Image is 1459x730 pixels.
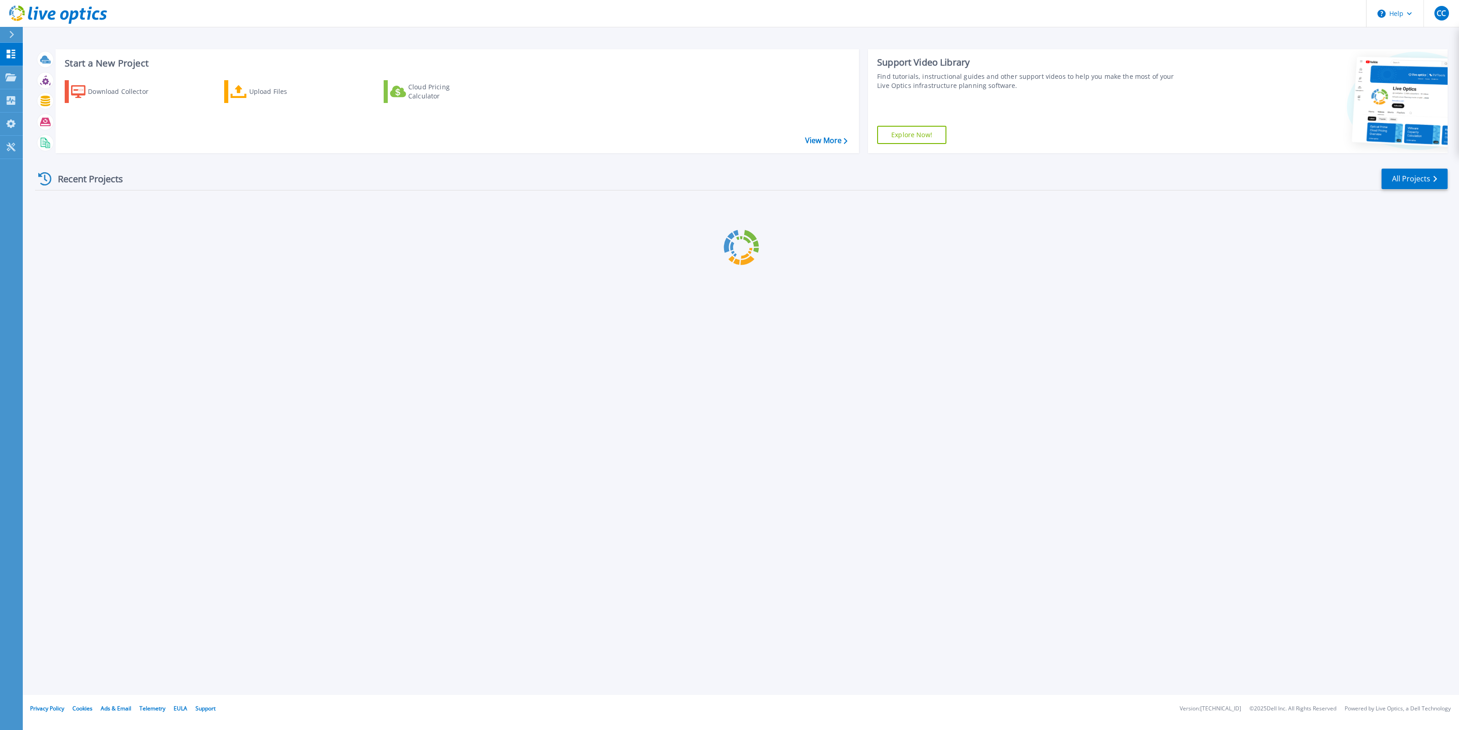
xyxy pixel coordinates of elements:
[877,72,1179,90] div: Find tutorials, instructional guides and other support videos to help you make the most of your L...
[408,82,481,101] div: Cloud Pricing Calculator
[1180,706,1241,712] li: Version: [TECHNICAL_ID]
[174,704,187,712] a: EULA
[877,57,1179,68] div: Support Video Library
[249,82,322,101] div: Upload Files
[101,704,131,712] a: Ads & Email
[30,704,64,712] a: Privacy Policy
[72,704,92,712] a: Cookies
[384,80,485,103] a: Cloud Pricing Calculator
[1345,706,1451,712] li: Powered by Live Optics, a Dell Technology
[65,58,847,68] h3: Start a New Project
[877,126,946,144] a: Explore Now!
[139,704,165,712] a: Telemetry
[1249,706,1336,712] li: © 2025 Dell Inc. All Rights Reserved
[1382,169,1448,189] a: All Projects
[1437,10,1446,17] span: CC
[195,704,216,712] a: Support
[88,82,161,101] div: Download Collector
[224,80,326,103] a: Upload Files
[65,80,166,103] a: Download Collector
[35,168,135,190] div: Recent Projects
[805,136,848,145] a: View More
